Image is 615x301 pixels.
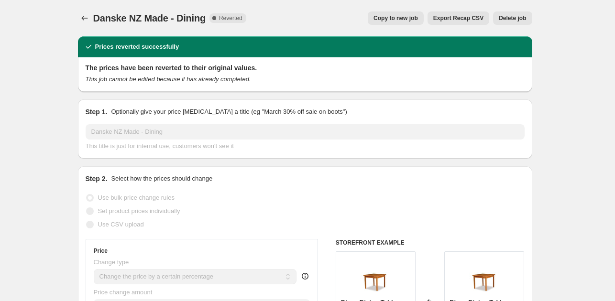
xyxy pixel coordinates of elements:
[219,14,242,22] span: Reverted
[493,11,532,25] button: Delete job
[94,289,153,296] span: Price change amount
[86,124,525,140] input: 30% off holiday sale
[373,14,418,22] span: Copy to new job
[86,174,108,183] h2: Step 2.
[94,258,129,266] span: Change type
[499,14,526,22] span: Delete job
[336,239,525,247] h6: STOREFRONT EXAMPLE
[428,11,489,25] button: Export Recap CSV
[368,11,424,25] button: Copy to new job
[94,247,108,255] h3: Price
[93,13,206,23] span: Danske NZ Made - Dining
[86,75,251,83] i: This job cannot be edited because it has already completed.
[111,174,212,183] p: Select how the prices should change
[98,194,175,201] span: Use bulk price change rules
[86,107,108,117] h2: Step 1.
[78,11,91,25] button: Price change jobs
[86,142,234,150] span: This title is just for internal use, customers won't see it
[300,271,310,281] div: help
[86,63,525,73] h2: The prices have been reverted to their original values.
[356,257,395,295] img: dinex-dining-table-extension-900-to-1660w-rimu-869071_80x.jpg
[98,221,144,228] span: Use CSV upload
[433,14,483,22] span: Export Recap CSV
[98,207,180,215] span: Set product prices individually
[111,107,347,117] p: Optionally give your price [MEDICAL_DATA] a title (eg "March 30% off sale on boots")
[95,42,179,52] h2: Prices reverted successfully
[465,257,504,295] img: dinex-dining-table-extension-900-to-1660w-rimu-869071_80x.jpg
